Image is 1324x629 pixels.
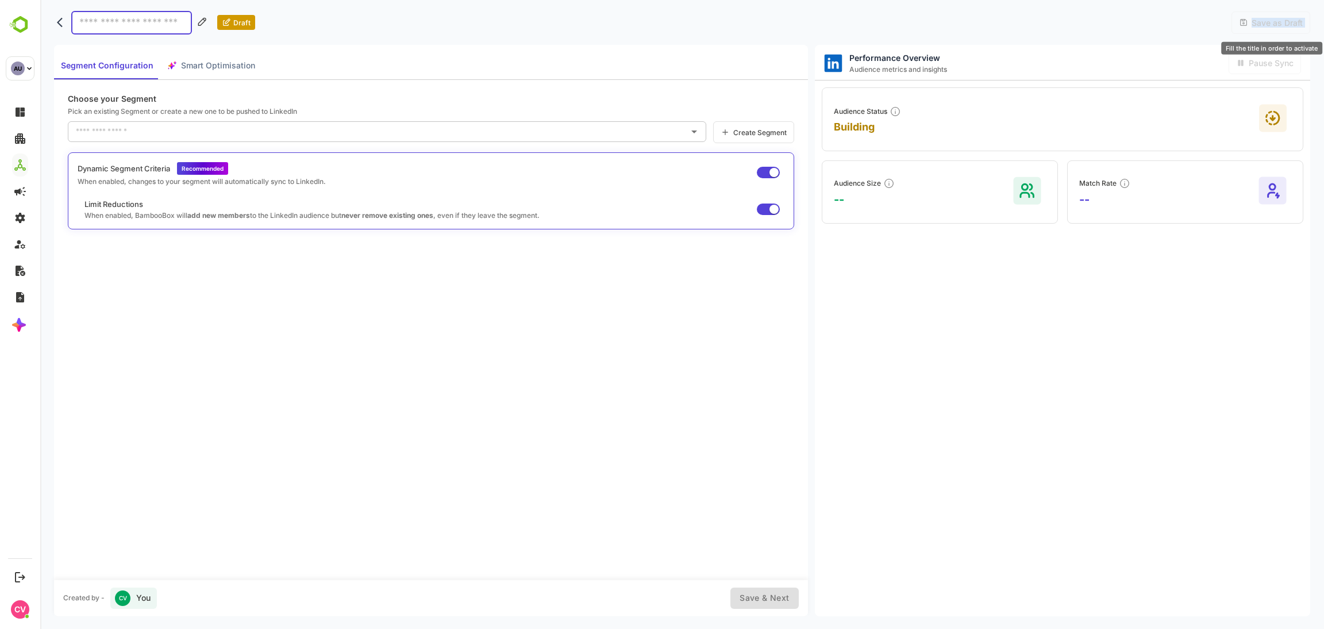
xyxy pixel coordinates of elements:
[794,107,847,116] span: Audience Status
[690,588,758,609] div: Fill the title and select segment in order to activate
[6,14,35,36] img: BambooboxLogoMark.f1c84d78b4c51b1a7b5f700c9845e183.svg
[147,211,210,220] strong: add new members
[849,106,861,117] span: Current build state of the audience synced
[1191,11,1270,34] div: Fill the title in order to activate
[70,588,117,609] div: You
[301,211,393,220] strong: never remove existing ones
[11,600,29,619] div: CV
[794,193,855,206] span: --
[1039,193,1090,206] span: --
[1205,58,1253,68] span: Pause Sync
[44,200,499,209] p: Limit Reductions
[809,65,907,74] span: Audience metrics and insights
[843,178,855,189] span: Total members LinkedIn has successfully matched for this audience
[141,165,183,172] span: Recommended
[794,121,861,133] span: Building
[21,59,113,73] span: Segment Configuration
[37,164,130,173] p: Dynamic Segment Criteria
[1181,42,1282,55] div: Fill the title in order to activate
[75,590,90,606] div: CV
[1079,178,1090,189] span: Percentage of contacts/companies LinkedIn successfully matched
[12,569,28,585] button: Logout
[14,14,31,31] button: back
[646,124,662,140] button: Open
[794,179,841,187] span: Audience Size
[1188,52,1261,74] div: Activate sync in order to activate
[690,128,746,137] span: Create Segment
[44,211,499,220] p: When enabled, BambooBox will to the LinkedIn audience but , even if they leave the segment.
[37,177,286,186] p: When enabled, changes to your segment will automatically sync to LinkedIn.
[809,53,907,63] span: Performance Overview
[28,94,754,103] p: Choose your Segment
[1208,18,1263,28] span: Save as Draft
[1039,179,1076,187] span: Match Rate
[23,595,64,601] div: Created by -
[28,107,754,116] p: Pick an existing Segment or create a new one to be pushed to LinkedIn
[11,62,25,75] div: AU
[673,121,754,143] a: Create Segment
[191,18,210,27] span: Draft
